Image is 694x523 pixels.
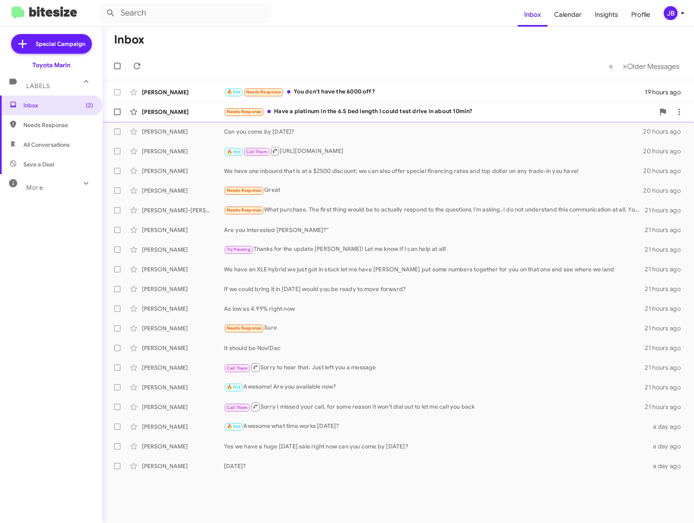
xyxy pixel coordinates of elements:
[657,6,685,20] button: JB
[142,462,224,470] div: [PERSON_NAME]
[227,384,241,390] span: 🔥 Hot
[224,265,645,273] div: We have an XLE hybrid we just got in stock let me have [PERSON_NAME] put some numbers together fo...
[142,364,224,372] div: [PERSON_NAME]
[142,305,224,313] div: [PERSON_NAME]
[99,3,272,23] input: Search
[650,462,687,470] div: a day ago
[142,442,224,450] div: [PERSON_NAME]
[142,324,224,332] div: [PERSON_NAME]
[142,88,224,96] div: [PERSON_NAME]
[645,88,687,96] div: 19 hours ago
[142,285,224,293] div: [PERSON_NAME]
[227,424,241,429] span: 🔥 Hot
[227,247,251,252] span: Try Pausing
[224,87,645,97] div: You don't have the 6000 off ?
[588,3,625,27] a: Insights
[224,127,643,136] div: Can you come by [DATE]?
[224,422,650,431] div: Awesome what time works [DATE]?
[142,127,224,136] div: [PERSON_NAME]
[224,323,645,333] div: Sure
[618,58,684,75] button: Next
[227,109,262,114] span: Needs Response
[643,127,687,136] div: 20 hours ago
[227,366,248,371] span: Call Them
[645,206,687,214] div: 21 hours ago
[224,305,645,313] div: As low as 4.99% right now
[227,149,241,155] span: 🔥 Hot
[224,146,643,156] div: [URL][DOMAIN_NAME]
[224,226,645,234] div: Are you interested [PERSON_NAME]?"
[224,462,650,470] div: [DATE]?
[227,405,248,410] span: Call Them
[142,423,224,431] div: [PERSON_NAME]
[142,147,224,155] div: [PERSON_NAME]
[224,186,643,195] div: Great
[645,226,687,234] div: 21 hours ago
[224,285,645,293] div: If we could bring it in [DATE] would you be ready to move forward?
[645,305,687,313] div: 21 hours ago
[518,3,548,27] a: Inbox
[11,34,92,54] a: Special Campaign
[142,265,224,273] div: [PERSON_NAME]
[23,101,93,109] span: Inbox
[86,101,93,109] span: (2)
[32,61,71,69] div: Toyota Marin
[142,344,224,352] div: [PERSON_NAME]
[246,89,281,95] span: Needs Response
[227,89,241,95] span: 🔥 Hot
[643,167,687,175] div: 20 hours ago
[548,3,588,27] a: Calendar
[664,6,678,20] div: JB
[650,442,687,450] div: a day ago
[142,403,224,411] div: [PERSON_NAME]
[645,285,687,293] div: 21 hours ago
[604,58,618,75] button: Previous
[645,383,687,391] div: 21 hours ago
[227,207,262,213] span: Needs Response
[142,206,224,214] div: [PERSON_NAME]-[PERSON_NAME]
[36,40,85,48] span: Special Campaign
[609,61,613,71] span: «
[224,167,643,175] div: We have one inbound that is at a $2500 discount; we can also offer special financing rates and to...
[224,245,645,254] div: Thanks for the update [PERSON_NAME]! Let me know if I can help at all!
[224,362,645,373] div: Sorry to hear that. Just left you a message
[625,3,657,27] a: Profile
[142,383,224,391] div: [PERSON_NAME]
[224,442,650,450] div: Yes we have a huge [DATE] sale right now can you come by [DATE]?
[227,325,262,331] span: Needs Response
[26,82,50,90] span: Labels
[645,344,687,352] div: 21 hours ago
[142,226,224,234] div: [PERSON_NAME]
[645,265,687,273] div: 21 hours ago
[142,167,224,175] div: [PERSON_NAME]
[645,364,687,372] div: 21 hours ago
[645,246,687,254] div: 21 hours ago
[23,160,54,168] span: Save a Deal
[23,121,93,129] span: Needs Response
[643,147,687,155] div: 20 hours ago
[142,108,224,116] div: [PERSON_NAME]
[224,205,645,215] div: What purchase. The first thing would be to actually respond to the questions I'm asking. I do not...
[604,58,684,75] nav: Page navigation example
[224,344,645,352] div: It should be Nov/Dec
[227,188,262,193] span: Needs Response
[645,403,687,411] div: 21 hours ago
[26,184,43,191] span: More
[224,107,655,116] div: Have a platinum in the 6.5 bed length I could test drive in about 10min?
[224,382,645,392] div: Awesome! Are you available now?
[142,186,224,195] div: [PERSON_NAME]
[23,141,70,149] span: All Conversations
[650,423,687,431] div: a day ago
[142,246,224,254] div: [PERSON_NAME]
[224,402,645,412] div: Sorry I missed your call, for some reason it won't dial out to let me call you back
[627,62,679,71] span: Older Messages
[643,186,687,195] div: 20 hours ago
[246,149,267,155] span: Call Them
[114,33,144,46] h1: Inbox
[645,324,687,332] div: 21 hours ago
[623,61,627,71] span: »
